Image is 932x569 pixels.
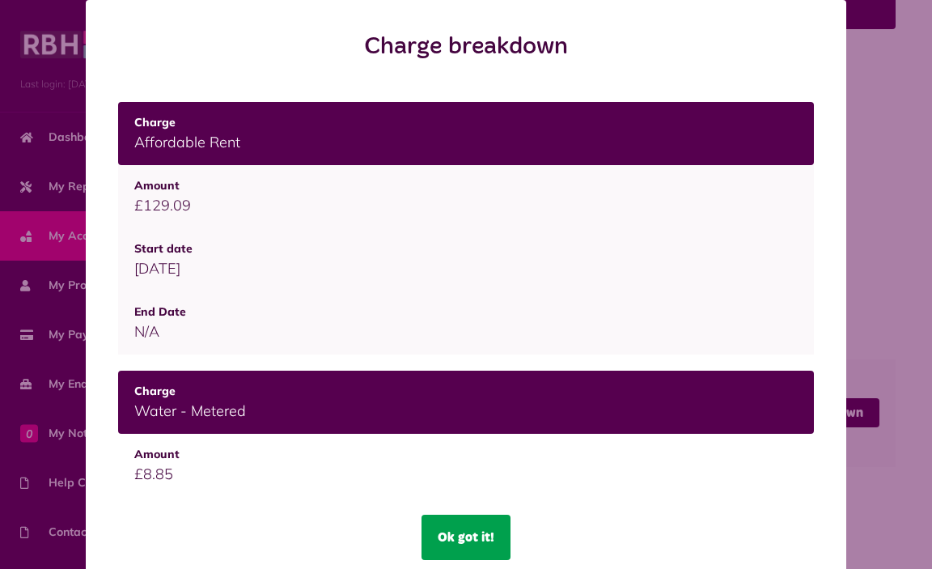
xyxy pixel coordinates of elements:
td: N/A [118,291,814,355]
button: Ok got it! [422,515,510,560]
td: £8.85 [118,434,814,497]
td: £129.09 [118,165,814,228]
td: Affordable Rent [118,102,814,165]
h2: Charge breakdown [118,32,814,62]
td: Water - Metered [118,371,814,434]
td: [DATE] [118,228,814,291]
